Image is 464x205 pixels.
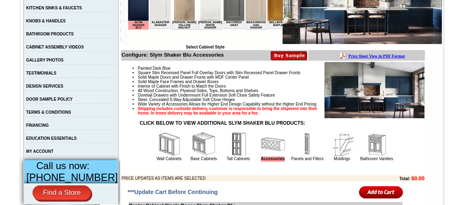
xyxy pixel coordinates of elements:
[138,71,301,75] span: Square Slim Recessed Panel Full Overlay Doors with Slim Recessed Panel Drawer Fronts
[138,79,219,84] span: Solid Maple Face Frames and Drawer Boxes
[295,132,320,157] img: Panels and Fillers
[138,97,235,102] span: Steel, Concealed 6-Way Adjustable Soft Close Hinges
[330,132,354,157] img: Moldings
[138,84,226,88] span: Interior of Cabinet with Finish to Match the Doors
[412,175,425,181] b: $0.00
[26,172,118,183] span: [PHONE_NUMBER]
[26,97,72,101] a: DOOR SAMPLE POLICY
[226,132,251,157] img: Tall Cabinets
[138,66,171,71] span: Painted Dark Blue
[359,185,403,199] input: Add to Cart
[291,157,323,161] a: Panels and Fillers
[227,157,250,161] a: Tall Cabinets
[190,157,217,161] a: Base Cabinets
[26,149,53,154] a: MY ACCOUNT
[33,185,91,200] a: Find a Store
[26,58,63,62] a: GALLERY PHOTOS
[157,132,181,157] img: Wall Cabinets
[26,71,56,75] a: TESTIMONIALS
[139,120,305,126] strong: CLICK BELOW TO VIEW ADDITIONAL SLYM SHAKER BLU PRODUCTS:
[128,189,218,195] span: ***Update Cart Before Continuing
[138,106,318,115] strong: Shipping includes curbside delivery, customer is responsible to bring the shipment into their hom...
[364,132,389,157] img: Bathroom Vanities
[325,62,425,119] img: Product Image
[186,45,225,49] b: Select Cabinet Style
[26,123,49,128] a: FINANCING
[360,157,393,161] a: Bathroom Vanities
[9,1,66,8] a: Price Sheet View in PDF Format
[9,3,66,8] b: Price Sheet View in PDF Format
[157,157,181,161] a: Wall Cabinets
[122,175,355,181] td: PRICE UPDATES AS ITEMS ARE SELECTED
[26,19,65,23] a: KNOBS & HANDLES
[26,110,71,115] a: TERMS & CONDITIONS
[138,93,275,97] span: Dovetail Drawers with Undermount Full Extension Soft Close Safety Feature
[1,2,8,9] img: pdf.png
[26,84,63,88] a: DESIGN SERVICES
[26,6,82,10] a: KITCHEN SINKS & FAUCETS
[399,176,410,181] b: Total:
[26,136,76,141] a: EDUCATION ESSENTIALS
[36,160,89,171] span: Call us now:
[26,32,74,36] a: BATHROOM PRODUCTS
[139,37,160,45] td: Bellmonte Maple
[122,52,224,58] b: Configure: Slym Shaker Blu Accessories
[334,157,350,161] a: Moldings
[26,45,84,49] a: CABINET ASSEMBLY VIDEOS
[261,157,285,162] a: Accessories
[261,132,285,157] img: Accessories
[192,132,216,157] img: Base Cabinets
[138,102,316,106] span: Wide Variety of Accessories Allows for Higher End Design Capability without the Higher End Pricing
[138,75,249,79] span: Solid Maple Doors and Drawer Fronts with MDF Center Panel
[138,88,258,93] span: All Wood Construction, Plywood Sides, Tops, Bottoms and Shelves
